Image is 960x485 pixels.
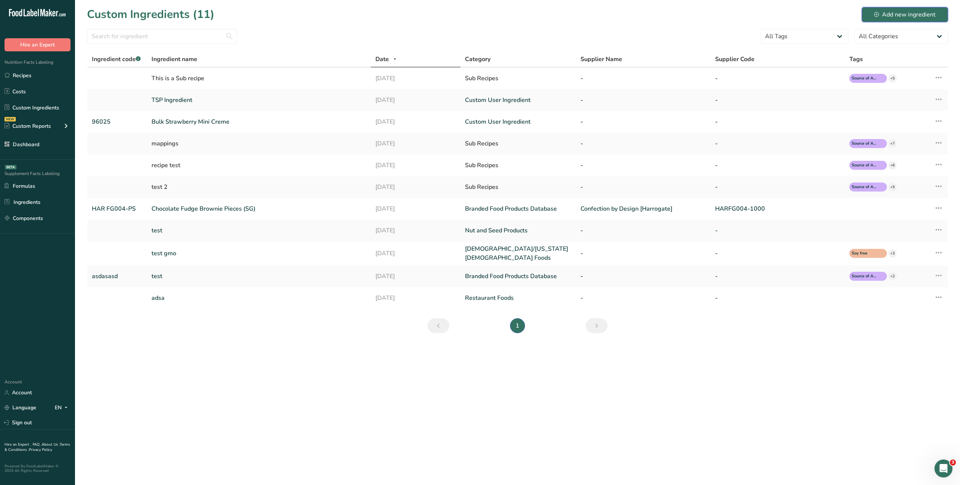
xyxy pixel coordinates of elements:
div: [DATE] [375,139,456,148]
span: Soy free [852,250,878,257]
div: +6 [888,161,897,169]
span: Source of Antioxidants [852,184,878,190]
span: Source of Antioxidants [852,75,878,82]
a: - [580,117,706,126]
a: Hire an Expert . [4,442,31,447]
div: +7 [888,139,897,148]
div: [DATE] [375,161,456,170]
a: - [580,293,706,302]
div: Powered By FoodLabelMaker © 2025 All Rights Reserved [4,464,70,473]
a: - [715,272,840,281]
a: [DATE] [375,204,456,213]
a: 96025 [92,117,142,126]
span: Source of Antioxidants [852,141,878,147]
div: - [715,139,840,148]
div: [DATE] [375,74,456,83]
span: Source of Antioxidants [852,162,878,169]
div: +5 [888,74,897,82]
a: Restaurant Foods [465,293,571,302]
a: - [715,249,840,258]
a: - [715,117,840,126]
a: - [580,249,706,258]
span: Supplier Code [715,55,754,64]
span: Date [375,55,389,64]
a: Confection by Design [Harrogate] [580,204,706,213]
a: test gmo [151,249,366,258]
a: HARFG004-1000 [715,204,840,213]
a: - [715,96,840,105]
div: +2 [888,272,897,280]
a: - [580,226,706,235]
div: mappings [151,139,366,148]
div: +3 [888,249,897,257]
a: asdasasd [92,272,142,281]
div: +5 [888,183,897,191]
iframe: Intercom live chat [934,460,952,478]
div: recipe test [151,161,366,170]
a: Terms & Conditions . [4,442,70,452]
span: Supplier Name [580,55,622,64]
div: This is a Sub recipe [151,74,366,83]
a: Bulk Strawberry Mini Creme [151,117,366,126]
a: [DATE] [375,96,456,105]
a: Custom User Ingredient [465,96,571,105]
a: Branded Food Products Database [465,204,571,213]
div: test 2 [151,183,366,192]
a: test [151,272,366,281]
div: - [715,74,840,83]
a: Custom User Ingredient [465,117,571,126]
button: Add new ingredient [862,7,948,22]
a: About Us . [42,442,60,447]
a: [DATE] [375,272,456,281]
div: Sub Recipes [465,139,571,148]
a: Nut and Seed Products [465,226,571,235]
a: adsa [151,293,366,302]
div: [DATE] [375,183,456,192]
a: TSP Ingredient [151,96,366,105]
div: BETA [5,165,16,169]
a: Next [586,318,607,333]
input: Search for ingredient [87,29,237,44]
a: Language [4,401,36,414]
div: Sub Recipes [465,161,571,170]
a: HAR FG004-PS [92,204,142,213]
div: EN [55,403,70,412]
a: [DATE] [375,226,456,235]
a: [DEMOGRAPHIC_DATA]/[US_STATE][DEMOGRAPHIC_DATA] Foods [465,244,571,262]
a: [DATE] [375,293,456,302]
span: Category [465,55,490,64]
a: - [580,96,706,105]
div: Custom Reports [4,122,51,130]
a: test [151,226,366,235]
div: - [580,74,706,83]
div: Add new ingredient [874,10,936,19]
h1: Custom Ingredients (11) [87,6,214,23]
a: [DATE] [375,117,456,126]
div: Sub Recipes [465,183,571,192]
span: Source of Antioxidants [852,273,878,280]
span: Ingredient name [151,55,197,64]
a: [DATE] [375,249,456,258]
span: 3 [950,460,956,466]
span: Ingredient code [92,55,141,63]
div: - [580,139,706,148]
div: - [580,161,706,170]
div: - [715,161,840,170]
a: FAQ . [33,442,42,447]
div: - [580,183,706,192]
div: Sub Recipes [465,74,571,83]
a: - [715,226,840,235]
div: - [715,183,840,192]
a: Privacy Policy [29,447,52,452]
a: - [580,272,706,281]
a: Chocolate Fudge Brownie Pieces (SG) [151,204,366,213]
a: Previous [427,318,449,333]
a: - [715,293,840,302]
span: Tags [849,55,863,64]
a: Branded Food Products Database [465,272,571,281]
div: NEW [4,117,16,121]
button: Hire an Expert [4,38,70,51]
